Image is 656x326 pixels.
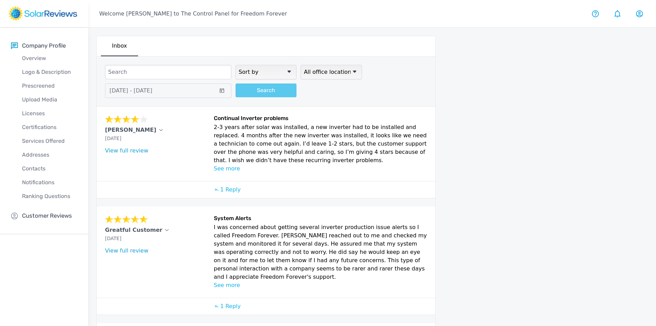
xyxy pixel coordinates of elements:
[11,120,88,134] a: Certifications
[110,87,152,94] span: [DATE] - [DATE]
[105,126,156,134] p: [PERSON_NAME]
[22,41,66,50] p: Company Profile
[105,236,121,241] span: [DATE]
[11,165,88,173] p: Contacts
[11,176,88,189] a: Notifications
[11,123,88,131] p: Certifications
[11,178,88,187] p: Notifications
[22,211,72,220] p: Customer Reviews
[214,281,427,289] p: See more
[220,302,241,310] p: 1 Reply
[11,192,88,200] p: Ranking Questions
[11,96,88,104] p: Upload Media
[105,65,231,79] input: Search
[214,115,427,123] h6: Continual Inverter problems
[11,93,88,107] a: Upload Media
[214,215,427,223] h6: System Alerts
[220,186,241,194] p: 1 Reply
[236,83,296,97] button: Search
[11,65,88,79] a: Logo & Description
[11,79,88,93] a: Prescreened
[11,148,88,162] a: Addresses
[105,226,162,234] p: Greatful Customer
[11,137,88,145] p: Services Offered
[99,10,287,18] p: Welcome [PERSON_NAME] to The Control Panel for Freedom Forever
[11,51,88,65] a: Overview
[214,165,427,173] p: See more
[105,136,121,141] span: [DATE]
[105,247,148,254] a: View full review
[11,134,88,148] a: Services Offered
[105,147,148,154] a: View full review
[11,109,88,118] p: Licenses
[11,68,88,76] p: Logo & Description
[11,189,88,203] a: Ranking Questions
[11,54,88,62] p: Overview
[105,83,231,98] button: [DATE] - [DATE]
[11,151,88,159] p: Addresses
[112,42,127,50] p: Inbox
[214,223,427,281] p: I was concerned about getting several inverter production issue alerts so I called Freedom Foreve...
[11,82,88,90] p: Prescreened
[11,107,88,120] a: Licenses
[214,123,427,165] p: 2-3 years after solar was installed, a new inverter had to be installed and replaced. 4 months af...
[11,162,88,176] a: Contacts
